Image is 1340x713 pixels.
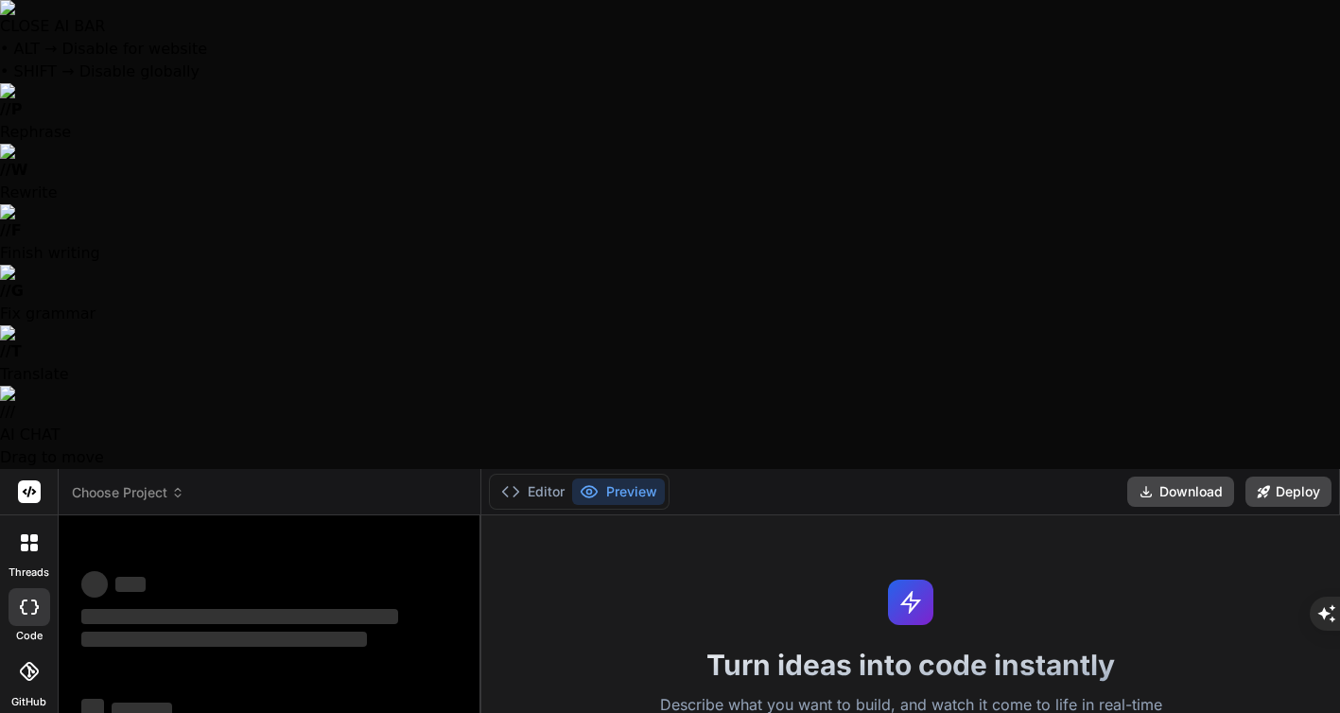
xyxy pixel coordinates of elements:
button: Download [1127,477,1234,507]
span: ‌ [81,609,398,624]
h1: Turn ideas into code instantly [493,648,1329,682]
label: threads [9,565,49,581]
label: code [16,628,43,644]
span: Choose Project [72,483,184,502]
button: Preview [572,478,665,505]
button: Editor [494,478,572,505]
span: ‌ [115,577,146,592]
label: GitHub [11,694,46,710]
button: Deploy [1245,477,1331,507]
span: ‌ [81,571,108,598]
span: ‌ [81,632,367,647]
